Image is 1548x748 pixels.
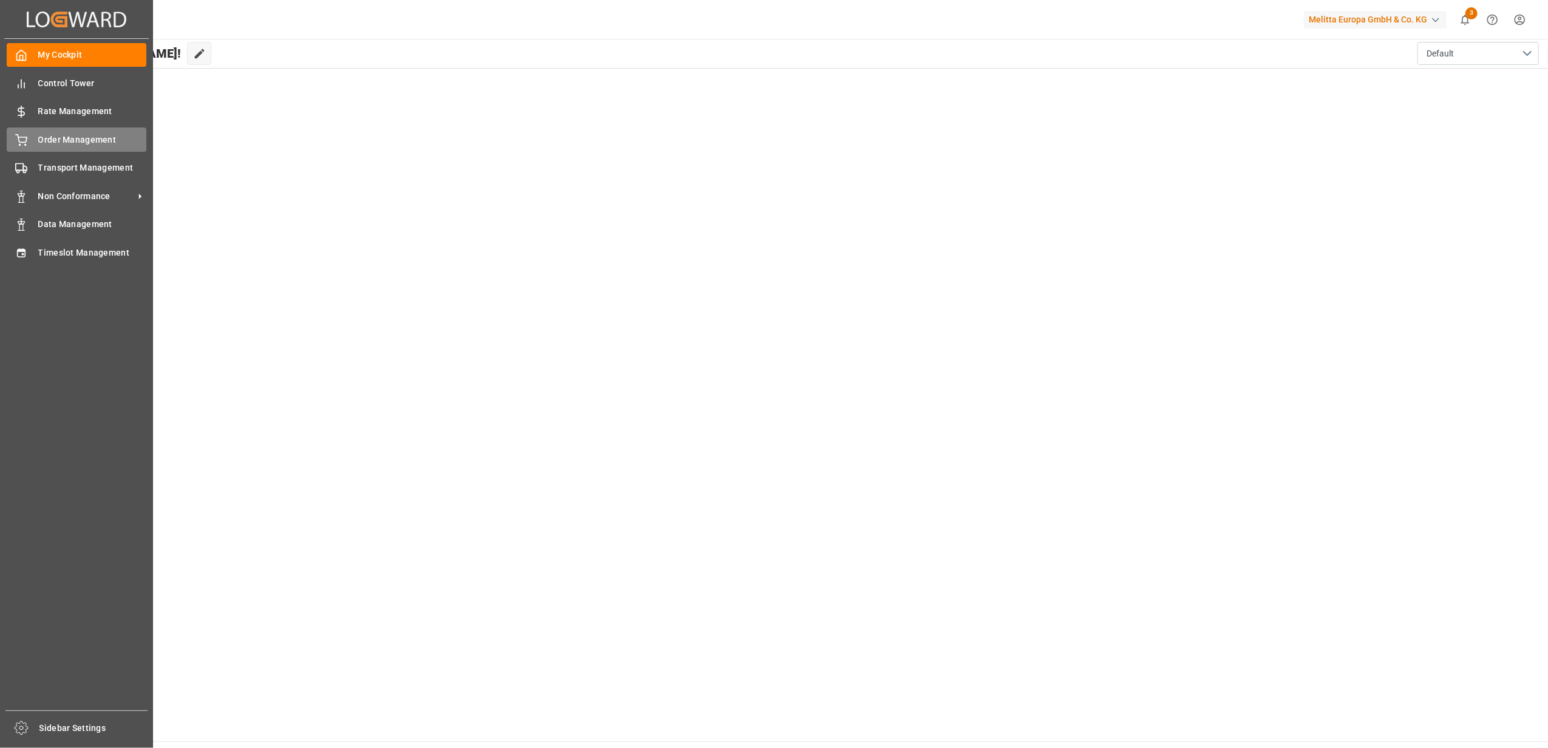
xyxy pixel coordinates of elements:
[38,190,134,203] span: Non Conformance
[38,49,147,61] span: My Cockpit
[38,134,147,146] span: Order Management
[7,71,146,95] a: Control Tower
[38,161,147,174] span: Transport Management
[39,722,148,735] span: Sidebar Settings
[1304,8,1451,31] button: Melitta Europa GmbH & Co. KG
[1465,7,1478,19] span: 3
[1427,47,1454,60] span: Default
[7,240,146,264] a: Timeslot Management
[7,127,146,151] a: Order Management
[38,105,147,118] span: Rate Management
[7,100,146,123] a: Rate Management
[7,212,146,236] a: Data Management
[1451,6,1479,33] button: show 3 new notifications
[1479,6,1506,33] button: Help Center
[38,246,147,259] span: Timeslot Management
[38,218,147,231] span: Data Management
[7,43,146,67] a: My Cockpit
[7,156,146,180] a: Transport Management
[1417,42,1539,65] button: open menu
[38,77,147,90] span: Control Tower
[1304,11,1447,29] div: Melitta Europa GmbH & Co. KG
